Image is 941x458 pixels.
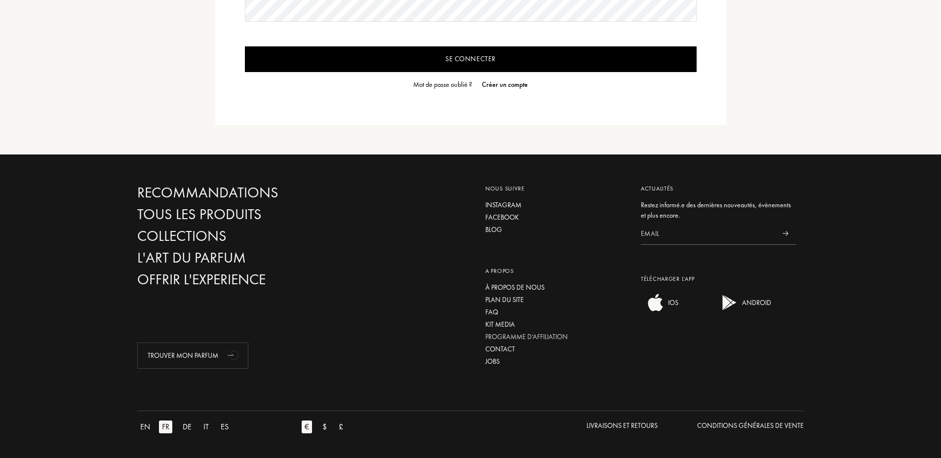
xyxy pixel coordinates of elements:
div: EN [137,420,153,433]
div: € [302,420,312,433]
a: android appANDROID [715,305,771,314]
div: Mot de passe oublié ? [413,79,472,90]
a: FAQ [485,307,626,317]
img: news_send.svg [782,231,788,236]
a: Créer un compte [477,79,528,90]
input: Email [641,223,774,245]
a: ES [218,420,237,433]
div: Nous suivre [485,184,626,193]
a: € [302,420,319,433]
div: animation [224,345,244,365]
a: Kit media [485,319,626,330]
div: A propos [485,267,626,275]
a: Instagram [485,200,626,210]
a: DE [180,420,200,433]
a: IT [200,420,218,433]
div: DE [180,420,195,433]
a: Facebook [485,212,626,223]
a: Contact [485,344,626,354]
a: Jobs [485,356,626,367]
a: FR [159,420,180,433]
div: Restez informé.e des dernières nouveautés, évènements et plus encore. [641,200,796,221]
a: Recommandations [137,184,350,201]
div: Trouver mon parfum [137,343,248,369]
a: Blog [485,225,626,235]
a: Plan du site [485,295,626,305]
div: Télécharger L’app [641,274,796,283]
div: Actualités [641,184,796,193]
a: Conditions Générales de Vente [697,420,804,433]
img: ios app [646,293,666,312]
a: Livraisons et Retours [587,420,658,433]
div: IOS [666,293,678,312]
a: L'Art du Parfum [137,249,350,267]
div: Livraisons et Retours [587,420,658,431]
a: Offrir l'experience [137,271,350,288]
a: $ [319,420,336,433]
a: Tous les produits [137,206,350,223]
a: Programme d’affiliation [485,332,626,342]
input: Se connecter [245,46,697,72]
div: £ [336,420,346,433]
a: Collections [137,228,350,245]
img: android app [720,293,740,312]
div: ES [218,420,232,433]
div: $ [319,420,330,433]
a: ios appIOS [641,305,678,314]
div: Créer un compte [482,79,528,90]
a: À propos de nous [485,282,626,293]
div: FR [159,420,172,433]
div: IT [200,420,212,433]
a: EN [137,420,159,433]
div: Conditions Générales de Vente [697,420,804,431]
a: £ [336,420,352,433]
div: ANDROID [740,293,771,312]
